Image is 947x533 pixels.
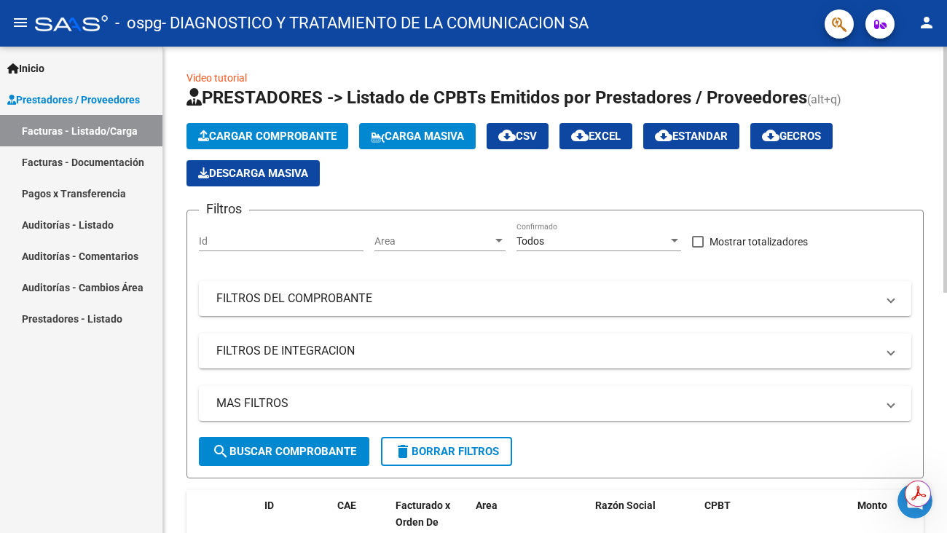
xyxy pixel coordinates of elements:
div: Cerrar [251,23,277,50]
button: Mensajes [146,399,291,457]
span: PRESTADORES -> Listado de CPBTs Emitidos por Prestadores / Proveedores [186,87,807,108]
span: Prestadores / Proveedores [7,92,140,108]
span: CSV [498,130,537,143]
div: [PERSON_NAME] [65,220,149,235]
mat-icon: person [918,14,935,31]
button: Estandar [643,123,739,149]
div: Envíanos un mensaje [15,255,277,295]
span: - DIAGNOSTICO Y TRATAMIENTO DE LA COMUNICACION SA [162,7,589,39]
span: Monto [857,500,887,511]
span: Descarga Masiva [198,167,308,180]
span: Carga Masiva [371,130,464,143]
button: Buscar Comprobante [199,437,369,466]
button: Carga Masiva [359,123,476,149]
div: Mensaje recienteProfile image for Ludmilaqué tengas lindo día[PERSON_NAME]•Hace 2h [15,171,277,248]
div: • Hace 2h [152,220,200,235]
span: Buscar Comprobante [212,445,356,458]
mat-expansion-panel-header: MAS FILTROS [199,386,911,421]
span: EXCEL [571,130,621,143]
span: Estandar [655,130,728,143]
div: Mensaje reciente [30,183,262,199]
mat-icon: delete [394,443,412,460]
button: Cargar Comprobante [186,123,348,149]
span: ID [264,500,274,511]
app-download-masive: Descarga masiva de comprobantes (adjuntos) [186,160,320,186]
span: Mostrar totalizadores [710,233,808,250]
span: Mensajes [194,435,242,446]
mat-expansion-panel-header: FILTROS DE INTEGRACION [199,333,911,368]
span: Razón Social [595,500,656,511]
div: Profile image for Ludmilaqué tengas lindo día[PERSON_NAME]•Hace 2h [15,193,276,247]
span: Cargar Comprobante [198,130,337,143]
span: Area [476,500,498,511]
mat-icon: cloud_download [571,127,589,144]
button: CSV [487,123,549,149]
mat-icon: menu [12,14,29,31]
div: Profile image for Ludmila [30,205,59,234]
mat-icon: cloud_download [762,127,779,144]
mat-panel-title: MAS FILTROS [216,395,876,411]
button: EXCEL [559,123,632,149]
p: Necesitás ayuda? [29,128,262,153]
span: - ospg [115,7,162,39]
button: Borrar Filtros [381,437,512,466]
span: Inicio [7,60,44,76]
mat-panel-title: FILTROS DEL COMPROBANTE [216,291,876,307]
span: CPBT [704,500,731,511]
span: CAE [337,500,356,511]
h3: Filtros [199,199,249,219]
div: Envíanos un mensaje [30,267,243,283]
button: Descarga Masiva [186,160,320,186]
span: qué tengas lindo día [65,206,169,218]
span: Borrar Filtros [394,445,499,458]
mat-expansion-panel-header: FILTROS DEL COMPROBANTE [199,281,911,316]
button: Gecros [750,123,833,149]
mat-icon: cloud_download [655,127,672,144]
p: Hola! - [29,103,262,128]
a: Video tutorial [186,72,247,84]
mat-icon: cloud_download [498,127,516,144]
span: Gecros [762,130,821,143]
mat-icon: search [212,443,229,460]
span: Area [374,235,492,248]
span: (alt+q) [807,92,841,106]
span: Facturado x Orden De [396,500,450,528]
mat-panel-title: FILTROS DE INTEGRACION [216,343,876,359]
span: Todos [516,235,544,247]
span: Inicio [58,435,89,446]
iframe: Intercom live chat [897,483,932,518]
